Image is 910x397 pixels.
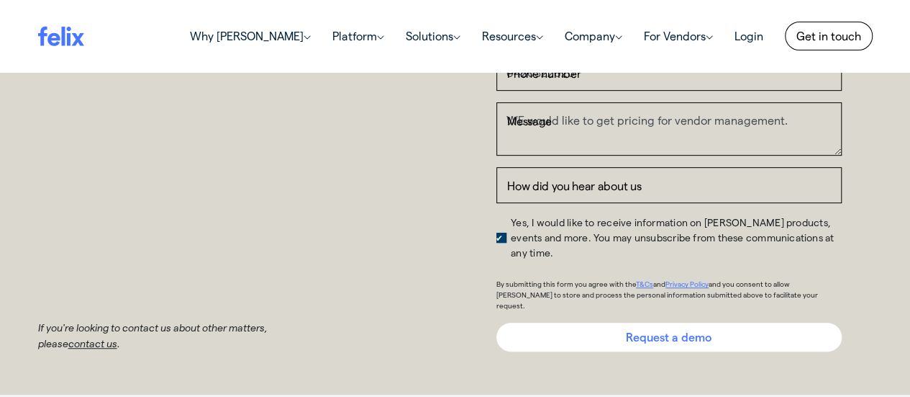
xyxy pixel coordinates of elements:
a: Solutions [395,22,471,50]
a: Resources [471,22,554,50]
a: Company [554,22,633,50]
a: Platform [322,22,395,50]
a: Get in touch [785,22,873,50]
a: For Vendors [633,22,724,50]
a: contact us [68,337,117,349]
textarea: WE would like to get pricing for vendor management. [496,102,842,156]
p: If you're looking to contact us about other matters, please . [38,320,326,352]
span: Yes, I would like to receive information on [PERSON_NAME] products, events and more. You may unsu... [511,216,834,259]
span: and [653,280,665,288]
span: and you consent to allow [PERSON_NAME] to store and process the personal information submitted ab... [496,280,818,310]
a: Why [PERSON_NAME] [179,22,322,50]
span: By submitting this form you agree with the [496,280,636,288]
a: Privacy Policy [665,280,709,288]
a: T&Cs [636,280,653,288]
input: Request a demo [496,323,842,352]
a: Login [724,22,774,50]
img: felix logo [38,26,84,45]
